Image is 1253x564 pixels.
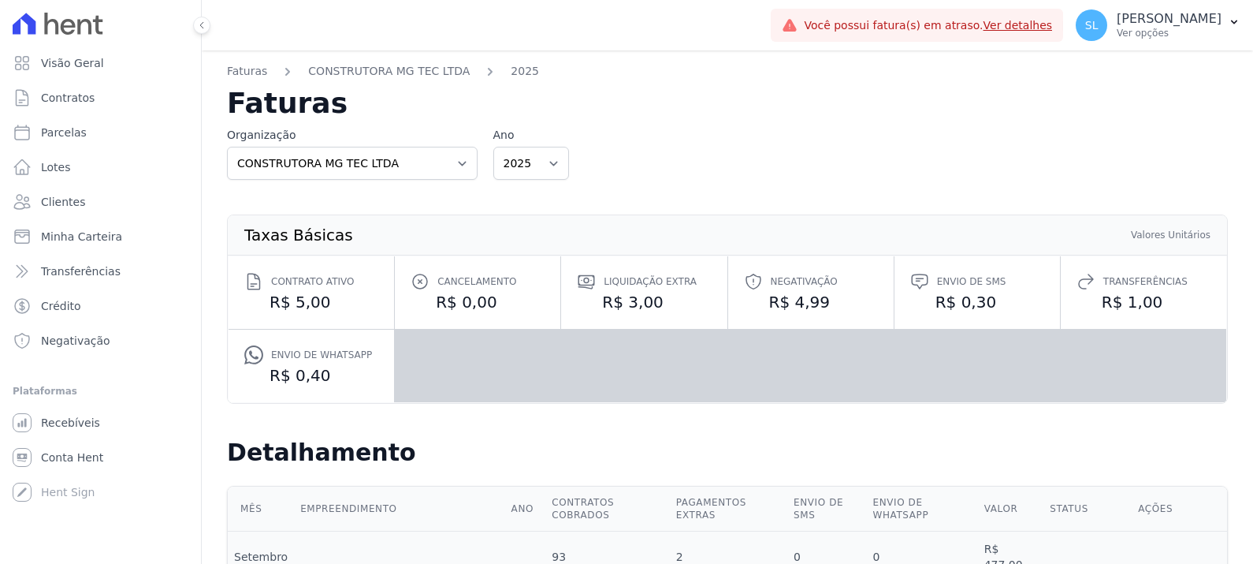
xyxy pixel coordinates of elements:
[227,439,1228,467] h2: Detalhamento
[6,325,195,357] a: Negativação
[1063,3,1253,47] button: SL [PERSON_NAME] Ver opções
[41,450,103,465] span: Conta Hent
[1117,27,1221,39] p: Ver opções
[6,221,195,252] a: Minha Carteira
[983,19,1053,32] a: Ver detalhes
[6,290,195,322] a: Crédito
[41,194,85,210] span: Clientes
[227,63,1228,89] nav: Breadcrumb
[41,55,104,71] span: Visão Geral
[6,47,195,79] a: Visão Geral
[1076,291,1210,313] dd: R$ 1,00
[41,263,121,279] span: Transferências
[505,487,546,532] th: Ano
[604,274,697,289] span: Liquidação extra
[1103,274,1188,289] span: Transferências
[937,274,1006,289] span: Envio de SMS
[41,125,87,140] span: Parcelas
[1085,20,1099,31] span: SL
[308,63,470,80] a: CONSTRUTORA MG TEC LTDA
[910,291,1044,313] dd: R$ 0,30
[1132,487,1227,532] th: Ações
[804,17,1052,34] span: Você possui fatura(s) em atraso.
[41,159,71,175] span: Lotes
[411,291,545,313] dd: R$ 0,00
[1117,11,1221,27] p: [PERSON_NAME]
[6,256,195,287] a: Transferências
[294,487,504,532] th: Empreendimento
[244,228,354,242] th: Taxas Básicas
[6,117,195,148] a: Parcelas
[6,407,195,439] a: Recebíveis
[244,291,378,313] dd: R$ 5,00
[978,487,1044,532] th: Valor
[744,291,878,313] dd: R$ 4,99
[437,274,516,289] span: Cancelamento
[41,298,81,314] span: Crédito
[6,186,195,218] a: Clientes
[41,333,110,349] span: Negativação
[670,487,787,532] th: Pagamentos extras
[6,82,195,114] a: Contratos
[577,291,711,313] dd: R$ 3,00
[1043,487,1132,532] th: Status
[771,274,838,289] span: Negativação
[41,90,95,106] span: Contratos
[545,487,670,532] th: Contratos cobrados
[787,487,866,532] th: Envio de SMS
[1130,228,1211,242] th: Valores Unitários
[227,63,267,80] a: Faturas
[6,151,195,183] a: Lotes
[41,415,100,431] span: Recebíveis
[244,364,378,387] dd: R$ 0,40
[6,442,195,473] a: Conta Hent
[227,89,1228,118] h2: Faturas
[228,487,294,532] th: Mês
[271,347,372,363] span: Envio de Whatsapp
[13,382,188,401] div: Plataformas
[866,487,977,532] th: Envio de Whatsapp
[41,229,122,245] span: Minha Carteira
[493,127,569,144] label: Ano
[271,274,354,289] span: Contrato ativo
[511,63,539,80] a: 2025
[227,127,478,144] label: Organização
